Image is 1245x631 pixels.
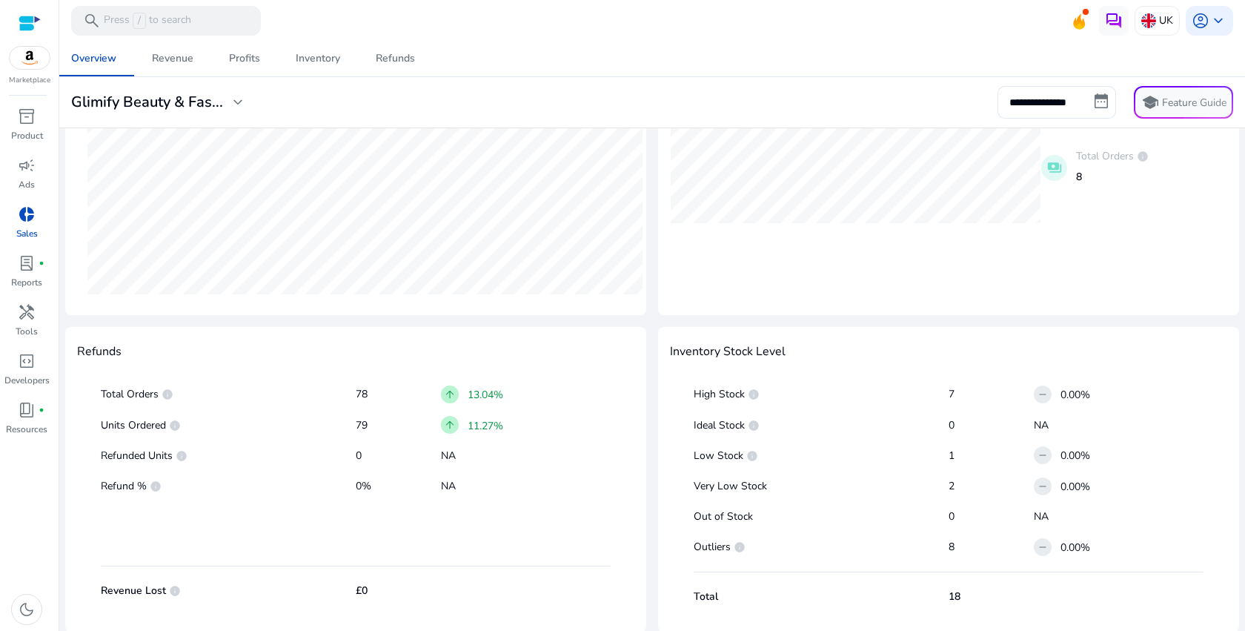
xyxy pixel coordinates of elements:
span: info [176,450,187,462]
span: remove [1037,541,1049,553]
p: Marketplace [9,75,50,86]
p: 7 [949,387,1034,402]
span: remove [1037,389,1049,400]
p: Press to search [104,13,191,29]
p: NA [441,449,611,463]
p: 78 [356,387,441,402]
mat-icon: payments [1041,155,1067,181]
p: Out of Stock [694,509,949,524]
span: fiber_manual_record [39,407,44,413]
span: / [133,13,146,29]
p: Product [11,129,43,142]
img: uk.svg [1141,13,1156,28]
div: Revenue [152,53,193,64]
div: Overview [71,53,116,64]
p: 18 [949,589,1034,604]
div: Profits [229,53,260,64]
span: info [150,480,162,492]
p: Ads [19,178,35,191]
p: 1 [949,449,1034,463]
p: Outliers [694,540,949,555]
span: search [83,12,101,30]
p: Reports [11,276,42,289]
span: campaign [18,156,36,174]
p: 0 [949,509,1034,524]
p: £0 [356,584,441,598]
p: 8 [1076,169,1149,185]
span: donut_small [18,205,36,223]
p: Very Low Stock [694,479,949,494]
p: NA [1034,509,1203,524]
div: Inventory [296,53,340,64]
p: 8 [949,540,1034,555]
p: Resources [6,423,47,436]
p: Ideal Stock [694,418,949,433]
p: Sales [16,227,38,240]
p: Total Orders [101,387,356,402]
span: info [746,450,758,462]
p: UK [1159,7,1173,33]
p: 11.27% [468,418,503,434]
p: 0.00% [1060,448,1090,463]
p: 0.00% [1060,540,1090,555]
span: lab_profile [18,254,36,272]
span: expand_more [229,93,247,111]
span: info [169,420,181,432]
span: info [748,420,760,432]
span: info [162,389,173,400]
p: High Stock [694,387,949,402]
p: 0 [949,418,1034,433]
span: arrow_upward [444,389,456,400]
span: remove [1037,449,1049,461]
span: code_blocks [18,352,36,370]
span: account_circle [1192,12,1209,30]
span: handyman [18,303,36,321]
p: 0.00% [1060,387,1090,403]
span: dark_mode [18,601,36,618]
h4: Inventory Stock Level [670,345,786,359]
p: Feature Guide [1162,96,1226,110]
p: 79 [356,418,441,433]
p: 0% [356,479,441,494]
span: book_4 [18,401,36,419]
p: Total Orders [1076,148,1149,164]
p: Revenue Lost [101,584,356,598]
span: info [169,585,181,597]
span: remove [1037,480,1049,492]
span: info [748,389,760,400]
p: Refund % [101,479,356,494]
span: info [1137,151,1149,162]
p: NA [441,479,611,494]
p: Developers [4,374,50,387]
p: NA [1034,418,1203,433]
span: info [734,541,746,553]
span: school [1141,93,1159,111]
span: keyboard_arrow_down [1209,12,1227,30]
p: 0 [356,449,441,463]
span: fiber_manual_record [39,260,44,266]
p: 2 [949,479,1034,494]
p: Low Stock [694,449,949,463]
p: Total [694,589,949,604]
button: schoolFeature Guide [1134,86,1233,119]
p: 0.00% [1060,479,1090,495]
span: arrow_upward [444,419,456,431]
p: Refunded Units [101,449,356,463]
p: 13.04% [468,387,503,403]
h3: Glimify Beauty & Fas... [71,93,223,111]
img: amazon.svg [10,47,50,69]
p: Units Ordered [101,418,356,433]
p: Tools [16,325,38,338]
h4: Refunds [77,345,634,359]
span: inventory_2 [18,108,36,125]
div: Refunds [376,53,415,64]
